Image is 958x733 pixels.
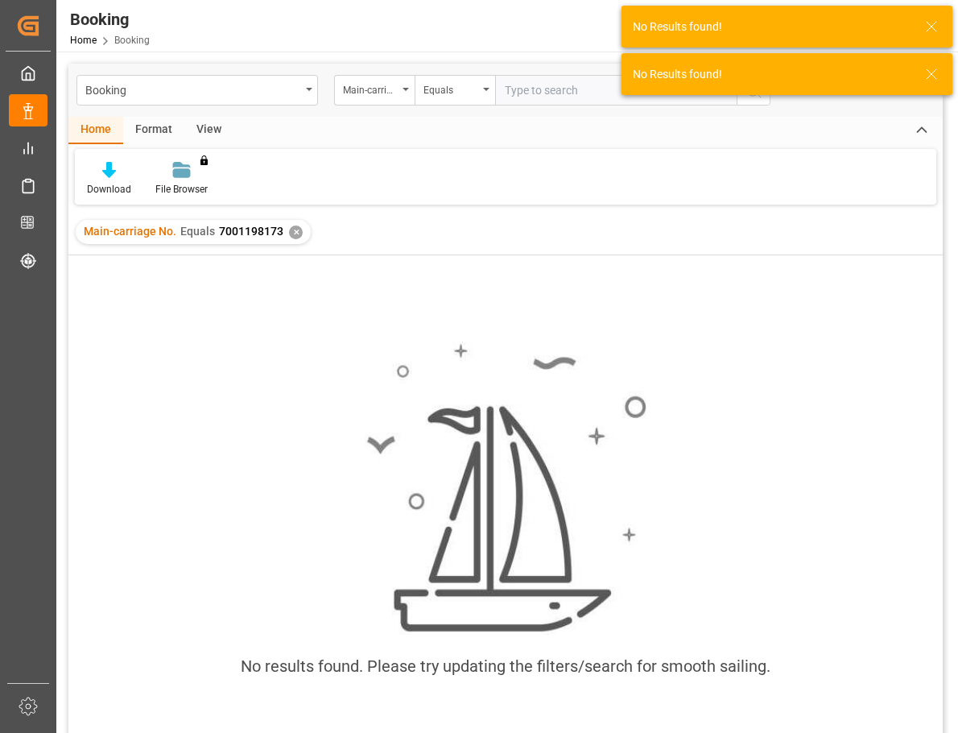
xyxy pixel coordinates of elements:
[633,19,910,35] div: No Results found!
[76,75,318,106] button: open menu
[334,75,415,106] button: open menu
[68,117,123,144] div: Home
[415,75,495,106] button: open menu
[70,35,97,46] a: Home
[343,79,398,97] div: Main-carriage No.
[365,342,646,635] img: smooth_sailing.jpeg
[633,66,910,83] div: No Results found!
[241,654,770,678] div: No results found. Please try updating the filters/search for smooth sailing.
[423,79,478,97] div: Equals
[85,79,300,99] div: Booking
[84,225,176,238] span: Main-carriage No.
[123,117,184,144] div: Format
[87,182,131,197] div: Download
[184,117,233,144] div: View
[219,225,283,238] span: 7001198173
[180,225,215,238] span: Equals
[495,75,737,106] input: Type to search
[289,226,303,239] div: ✕
[70,7,150,31] div: Booking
